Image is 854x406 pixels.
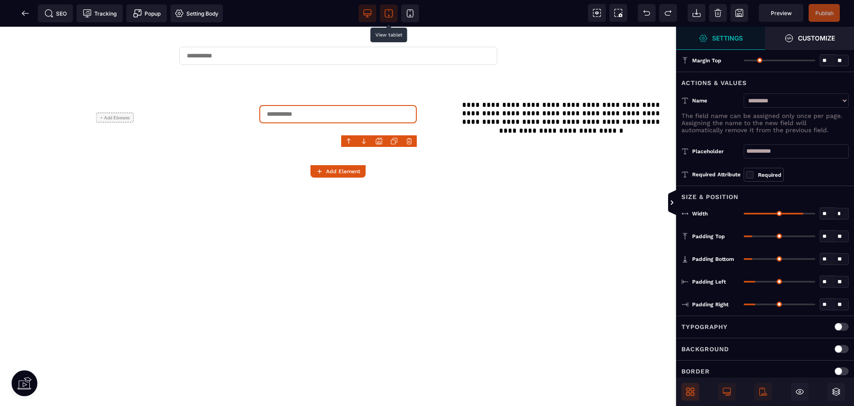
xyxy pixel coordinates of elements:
[765,27,854,50] span: Open Style Manager
[44,9,67,18] span: SEO
[170,4,223,22] span: Favicon
[692,97,707,104] span: Name
[609,4,627,22] span: Screenshot
[676,190,685,216] span: Toggle Views
[16,4,34,22] span: Back
[815,10,834,16] span: Publish
[588,4,606,22] span: View components
[730,4,748,22] span: Save
[692,147,739,156] div: Placeholder
[718,383,736,401] span: Is Show Desktop
[676,186,854,202] div: Size & Position
[310,165,366,178] button: Add Element
[83,9,117,18] span: Tracking
[754,383,772,401] span: Is Show Mobile
[133,9,161,18] span: Popup
[38,4,73,22] span: Seo meta data
[676,27,765,50] span: Open Style Manager
[359,4,376,22] span: View desktop
[692,233,725,240] span: Padding Top
[681,366,710,377] p: Border
[692,301,729,308] span: Padding Right
[380,4,398,22] span: View tablet
[659,4,677,22] span: Redo
[681,383,699,401] span: Open Blocks
[676,72,854,88] div: Actions & Values
[759,4,803,22] span: Preview
[692,210,708,217] span: Width
[791,383,809,401] span: Cmd Hidden Block
[681,344,729,354] p: Background
[681,112,849,134] p: The field name can be assigned only once per page. Assigning the name to the new field will autom...
[681,169,744,180] div: Required Attribute
[758,171,781,179] div: Required
[709,4,727,22] span: Clear
[692,256,734,263] span: Padding Bottom
[77,4,123,22] span: Tracking code
[126,4,167,22] span: Create Alert Modal
[692,278,726,285] span: Padding Left
[681,321,728,332] p: Typography
[798,35,835,41] strong: Customize
[638,4,656,22] span: Undo
[827,383,845,401] span: Open Sub Layers
[771,10,792,16] span: Preview
[692,57,721,64] span: Margin Top
[401,4,419,22] span: View mobile
[326,168,360,175] strong: Add Element
[688,4,705,22] span: Open Import Webpage
[809,4,840,22] span: Save
[175,9,218,18] span: Setting Body
[712,35,743,41] strong: Settings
